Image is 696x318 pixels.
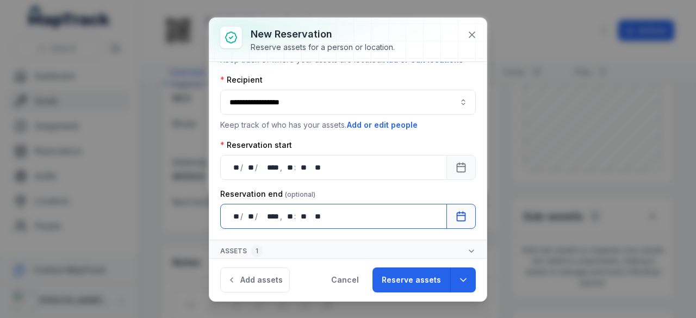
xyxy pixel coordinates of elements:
[220,245,263,258] span: Assets
[372,267,450,292] button: Reserve assets
[259,211,279,222] div: year,
[209,240,487,262] button: Assets1
[251,27,395,42] h3: New reservation
[251,245,263,258] div: 1
[259,162,279,173] div: year,
[346,119,418,131] button: Add or edit people
[220,74,263,85] label: Recipient
[251,42,395,53] div: Reserve assets for a person or location.
[280,162,283,173] div: ,
[244,211,255,222] div: month,
[294,162,297,173] div: :
[310,211,322,222] div: am/pm,
[255,211,259,222] div: /
[229,211,240,222] div: day,
[280,211,283,222] div: ,
[220,267,290,292] button: Add assets
[446,155,476,180] button: Calendar
[220,119,476,131] p: Keep track of who has your assets.
[294,211,297,222] div: :
[220,140,292,151] label: Reservation start
[255,162,259,173] div: /
[220,90,476,115] input: :r5j:-form-item-label
[310,162,322,173] div: am/pm,
[283,211,294,222] div: hour,
[297,211,308,222] div: minute,
[446,204,476,229] button: Calendar
[240,211,244,222] div: /
[240,162,244,173] div: /
[220,189,315,199] label: Reservation end
[229,162,240,173] div: day,
[322,267,368,292] button: Cancel
[283,162,294,173] div: hour,
[244,162,255,173] div: month,
[297,162,308,173] div: minute,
